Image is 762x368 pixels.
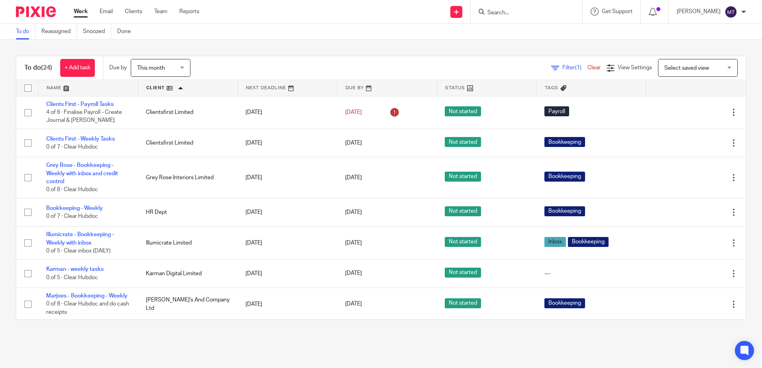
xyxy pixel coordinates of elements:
span: Not started [445,268,481,278]
span: [DATE] [345,271,362,276]
span: 0 of 5 · Clear inbox (DAILY) [46,248,111,254]
a: Reports [179,8,199,16]
span: View Settings [618,65,652,70]
td: HR Dept [138,198,238,226]
span: Select saved view [664,65,709,71]
a: Reassigned [41,24,77,39]
span: [DATE] [345,301,362,307]
a: Grey Rose - Bookkeeping - Weekly with inbox and credit control [46,162,118,184]
img: Pixie [16,6,56,17]
a: Clear [587,65,601,70]
span: 0 of 5 · Clear Hubdoc [46,275,98,280]
a: Work [74,8,88,16]
a: Clients [125,8,142,16]
span: [DATE] [345,175,362,180]
span: Payroll [544,106,569,116]
span: Bookkeeping [544,206,585,216]
a: Bookkeeping - Weekly [46,206,103,211]
span: Filter [562,65,587,70]
span: Get Support [602,9,632,14]
td: [DATE] [238,288,337,320]
a: Done [117,24,137,39]
td: Grey Rose Interiors Limited [138,157,238,198]
a: To do [16,24,35,39]
a: Email [100,8,113,16]
a: Illumicrate - Bookkeeping - Weekly with inbox [46,232,114,245]
span: Not started [445,172,481,182]
span: Not started [445,298,481,308]
a: Marjoes - Bookkeeping - Weekly [46,293,128,299]
span: Not started [445,106,481,116]
span: Not started [445,206,481,216]
td: [DATE] [238,129,337,157]
span: This month [137,65,165,71]
h1: To do [24,64,52,72]
a: + Add task [60,59,95,77]
span: Tags [545,86,558,90]
p: Due by [109,64,127,72]
span: Bookkeeping [544,172,585,182]
span: (1) [575,65,581,70]
td: [DATE] [238,227,337,259]
td: [DATE] [238,259,337,288]
td: Karman Digital Limited [138,259,238,288]
span: [DATE] [345,140,362,146]
span: 4 of 6 · Finalise Payroll - Create Journal & [PERSON_NAME] [46,110,122,123]
span: [DATE] [345,209,362,215]
span: Bookkeeping [544,298,585,308]
td: [DATE] [238,96,337,129]
div: --- [544,270,638,278]
span: [DATE] [345,240,362,246]
span: Bookkeeping [568,237,609,247]
span: Inbox [544,237,566,247]
span: [DATE] [345,110,362,115]
a: Clients First - Weekly Tasks [46,136,115,142]
td: [DATE] [238,157,337,198]
span: 0 of 7 · Clear Hubdoc [46,144,98,150]
td: [PERSON_NAME]'s And Company Ltd [138,288,238,320]
input: Search [487,10,558,17]
span: Not started [445,137,481,147]
img: svg%3E [725,6,737,18]
a: Karman - weekly tasks [46,266,104,272]
td: Clientsfirst Limited [138,129,238,157]
span: (24) [41,65,52,71]
span: 0 of 8 · Clear Hubdoc and do cash receipts [46,301,129,315]
span: 0 of 8 · Clear Hubdoc [46,187,98,193]
td: [DATE] [238,198,337,226]
td: Clientsfirst Limited [138,96,238,129]
span: Bookkeeping [544,137,585,147]
span: 0 of 7 · Clear Hubdoc [46,213,98,219]
span: Not started [445,237,481,247]
a: Team [154,8,167,16]
a: Snoozed [83,24,111,39]
td: Illumicrate Limited [138,227,238,259]
a: Clients First - Payroll Tasks [46,102,114,107]
p: [PERSON_NAME] [677,8,721,16]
